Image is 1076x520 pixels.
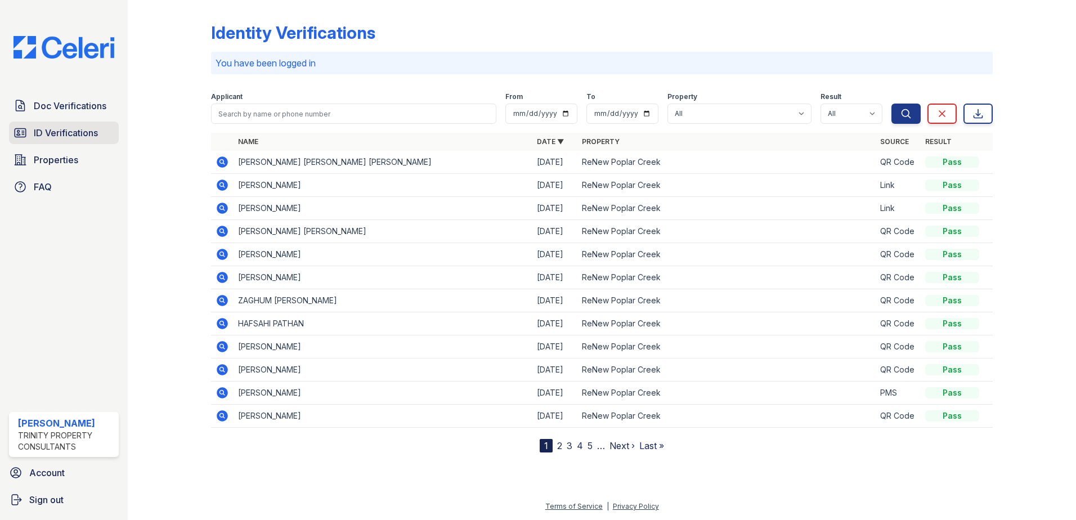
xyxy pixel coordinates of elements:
[532,358,577,382] td: [DATE]
[532,289,577,312] td: [DATE]
[925,387,979,398] div: Pass
[577,151,876,174] td: ReNew Poplar Creek
[5,36,123,59] img: CE_Logo_Blue-a8612792a0a2168367f1c8372b55b34899dd931a85d93a1a3d3e32e68fde9ad4.png
[613,502,659,510] a: Privacy Policy
[211,92,243,101] label: Applicant
[607,502,609,510] div: |
[925,137,952,146] a: Result
[532,382,577,405] td: [DATE]
[577,289,876,312] td: ReNew Poplar Creek
[34,153,78,167] span: Properties
[557,440,562,451] a: 2
[876,289,921,312] td: QR Code
[821,92,841,101] label: Result
[234,266,532,289] td: [PERSON_NAME]
[537,137,564,146] a: Date ▼
[925,272,979,283] div: Pass
[9,122,119,144] a: ID Verifications
[597,439,605,452] span: …
[925,364,979,375] div: Pass
[876,405,921,428] td: QR Code
[577,358,876,382] td: ReNew Poplar Creek
[234,405,532,428] td: [PERSON_NAME]
[5,461,123,484] a: Account
[925,295,979,306] div: Pass
[234,335,532,358] td: [PERSON_NAME]
[545,502,603,510] a: Terms of Service
[532,243,577,266] td: [DATE]
[18,416,114,430] div: [PERSON_NAME]
[532,405,577,428] td: [DATE]
[582,137,620,146] a: Property
[234,312,532,335] td: HAFSAHI PATHAN
[532,174,577,197] td: [DATE]
[532,197,577,220] td: [DATE]
[567,440,572,451] a: 3
[532,151,577,174] td: [DATE]
[234,174,532,197] td: [PERSON_NAME]
[876,197,921,220] td: Link
[876,220,921,243] td: QR Code
[925,410,979,422] div: Pass
[234,289,532,312] td: ZAGHUM [PERSON_NAME]
[925,226,979,237] div: Pass
[577,312,876,335] td: ReNew Poplar Creek
[234,243,532,266] td: [PERSON_NAME]
[234,151,532,174] td: [PERSON_NAME] [PERSON_NAME] [PERSON_NAME]
[577,440,583,451] a: 4
[34,99,106,113] span: Doc Verifications
[211,23,375,43] div: Identity Verifications
[532,312,577,335] td: [DATE]
[925,203,979,214] div: Pass
[577,382,876,405] td: ReNew Poplar Creek
[234,197,532,220] td: [PERSON_NAME]
[34,126,98,140] span: ID Verifications
[532,335,577,358] td: [DATE]
[577,174,876,197] td: ReNew Poplar Creek
[577,266,876,289] td: ReNew Poplar Creek
[577,243,876,266] td: ReNew Poplar Creek
[18,430,114,452] div: Trinity Property Consultants
[234,220,532,243] td: [PERSON_NAME] [PERSON_NAME]
[609,440,635,451] a: Next ›
[925,318,979,329] div: Pass
[876,266,921,289] td: QR Code
[588,440,593,451] a: 5
[880,137,909,146] a: Source
[876,151,921,174] td: QR Code
[586,92,595,101] label: To
[876,174,921,197] td: Link
[577,405,876,428] td: ReNew Poplar Creek
[9,95,119,117] a: Doc Verifications
[234,382,532,405] td: [PERSON_NAME]
[540,439,553,452] div: 1
[505,92,523,101] label: From
[9,176,119,198] a: FAQ
[876,358,921,382] td: QR Code
[5,488,123,511] a: Sign out
[532,220,577,243] td: [DATE]
[925,156,979,168] div: Pass
[667,92,697,101] label: Property
[577,197,876,220] td: ReNew Poplar Creek
[9,149,119,171] a: Properties
[925,249,979,260] div: Pass
[216,56,988,70] p: You have been logged in
[532,266,577,289] td: [DATE]
[29,466,65,479] span: Account
[34,180,52,194] span: FAQ
[876,243,921,266] td: QR Code
[876,312,921,335] td: QR Code
[577,220,876,243] td: ReNew Poplar Creek
[238,137,258,146] a: Name
[876,335,921,358] td: QR Code
[876,382,921,405] td: PMS
[577,335,876,358] td: ReNew Poplar Creek
[29,493,64,506] span: Sign out
[639,440,664,451] a: Last »
[234,358,532,382] td: [PERSON_NAME]
[925,180,979,191] div: Pass
[211,104,496,124] input: Search by name or phone number
[925,341,979,352] div: Pass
